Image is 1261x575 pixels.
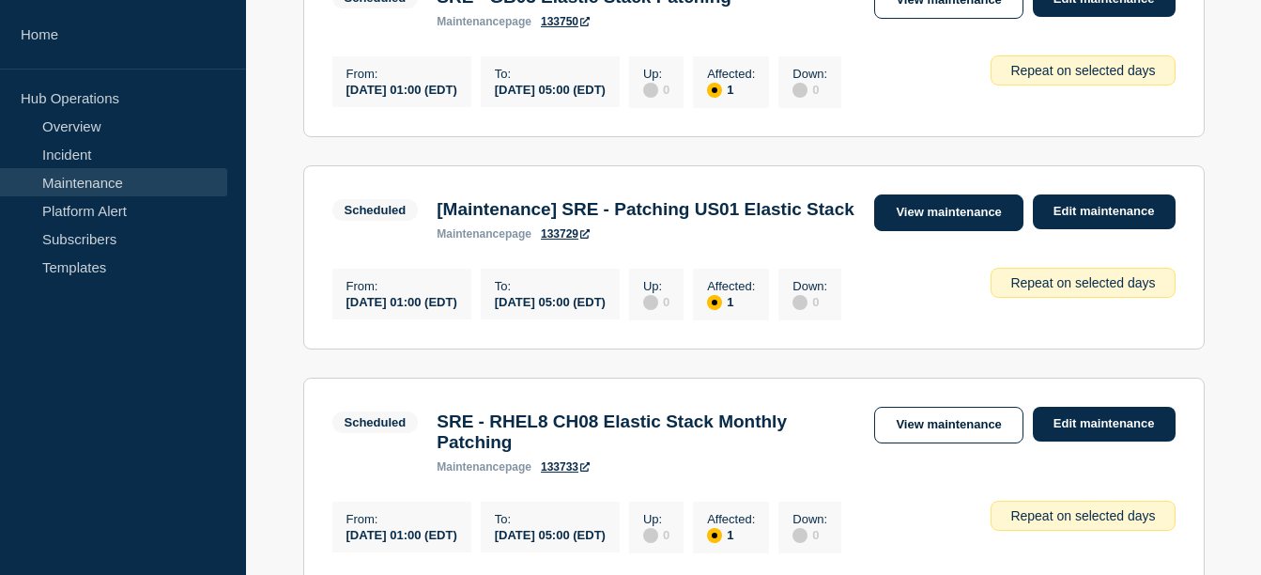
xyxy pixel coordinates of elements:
[792,83,807,98] div: disabled
[991,501,1175,531] div: Repeat on selected days
[643,83,658,98] div: disabled
[437,460,531,474] p: page
[345,415,407,429] div: Scheduled
[991,55,1175,85] div: Repeat on selected days
[643,293,669,310] div: 0
[707,279,755,293] p: Affected :
[495,293,606,309] div: [DATE] 05:00 (EDT)
[792,67,827,81] p: Down :
[346,279,457,293] p: From :
[541,460,590,474] a: 133733
[643,81,669,98] div: 0
[643,512,669,526] p: Up :
[437,227,531,241] p: page
[707,81,755,98] div: 1
[346,526,457,542] div: [DATE] 01:00 (EDT)
[991,268,1175,298] div: Repeat on selected days
[792,526,827,543] div: 0
[1033,407,1176,442] a: Edit maintenance
[643,526,669,543] div: 0
[874,194,1023,231] a: View maintenance
[707,293,755,310] div: 1
[345,203,407,217] div: Scheduled
[346,81,457,97] div: [DATE] 01:00 (EDT)
[707,295,722,310] div: affected
[495,526,606,542] div: [DATE] 05:00 (EDT)
[874,407,1023,443] a: View maintenance
[792,295,807,310] div: disabled
[495,279,606,293] p: To :
[792,279,827,293] p: Down :
[495,512,606,526] p: To :
[495,67,606,81] p: To :
[792,81,827,98] div: 0
[346,512,457,526] p: From :
[707,512,755,526] p: Affected :
[643,67,669,81] p: Up :
[792,528,807,543] div: disabled
[437,199,854,220] h3: [Maintenance] SRE - Patching US01 Elastic Stack
[346,67,457,81] p: From :
[1033,194,1176,229] a: Edit maintenance
[643,279,669,293] p: Up :
[707,526,755,543] div: 1
[437,227,505,241] span: maintenance
[437,412,855,453] h3: SRE - RHEL8 CH08 Elastic Stack Monthly Patching
[707,528,722,543] div: affected
[707,67,755,81] p: Affected :
[541,227,590,241] a: 133729
[643,528,658,543] div: disabled
[792,512,827,526] p: Down :
[495,81,606,97] div: [DATE] 05:00 (EDT)
[437,460,505,474] span: maintenance
[346,293,457,309] div: [DATE] 01:00 (EDT)
[707,83,722,98] div: affected
[437,15,531,28] p: page
[792,293,827,310] div: 0
[643,295,658,310] div: disabled
[437,15,505,28] span: maintenance
[541,15,590,28] a: 133750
